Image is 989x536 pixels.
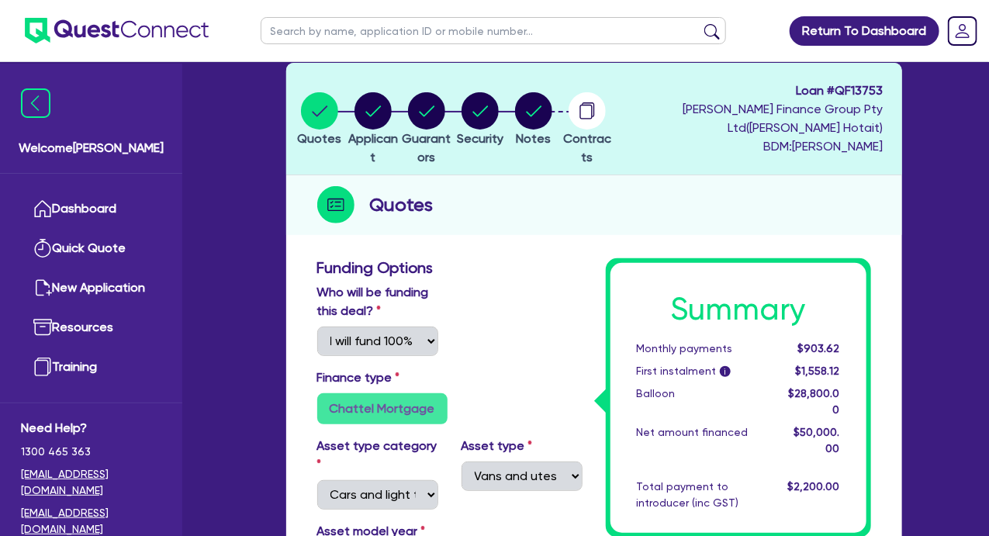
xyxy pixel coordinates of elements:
a: Quick Quote [21,229,161,268]
span: $28,800.00 [788,387,839,416]
img: step-icon [317,186,354,223]
img: quest-connect-logo-blue [25,18,209,43]
div: Monthly payments [625,341,776,357]
span: Need Help? [21,419,161,437]
span: $903.62 [797,342,839,354]
span: Notes [517,131,552,146]
span: [PERSON_NAME] Finance Group Pty Ltd ( [PERSON_NAME] Hotait ) [683,102,884,135]
button: Guarantors [400,92,454,168]
span: BDM: [PERSON_NAME] [618,137,884,156]
button: Quotes [297,92,343,149]
button: Applicant [347,92,400,168]
img: icon-menu-close [21,88,50,118]
a: [EMAIL_ADDRESS][DOMAIN_NAME] [21,466,161,499]
input: Search by name, application ID or mobile number... [261,17,726,44]
img: quick-quote [33,239,52,258]
div: Net amount financed [625,424,776,457]
label: Chattel Mortgage [317,393,448,424]
span: Contracts [563,131,611,164]
h1: Summary [637,291,840,328]
span: $50,000.00 [794,426,839,455]
label: Finance type [317,368,400,387]
span: $1,558.12 [795,365,839,377]
div: Balloon [625,386,776,418]
button: Contracts [561,92,614,168]
img: training [33,358,52,376]
a: Training [21,348,161,387]
label: Asset type category [317,437,438,474]
span: Quotes [298,131,342,146]
label: Asset type [462,437,533,455]
a: New Application [21,268,161,308]
span: Applicant [348,131,398,164]
span: Security [457,131,503,146]
h3: Funding Options [317,258,583,277]
span: Guarantors [403,131,451,164]
span: 1300 465 363 [21,444,161,460]
img: resources [33,318,52,337]
button: Notes [514,92,553,149]
a: Resources [21,308,161,348]
h2: Quotes [370,191,434,219]
span: $2,200.00 [787,480,839,493]
a: Dashboard [21,189,161,229]
a: Return To Dashboard [790,16,939,46]
a: Dropdown toggle [942,11,983,51]
span: i [720,366,731,377]
span: Loan # QF13753 [618,81,884,100]
label: Who will be funding this deal? [317,283,438,320]
span: Welcome [PERSON_NAME] [19,139,164,157]
div: First instalment [625,363,776,379]
div: Total payment to introducer (inc GST) [625,479,776,511]
button: Security [456,92,504,149]
img: new-application [33,278,52,297]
